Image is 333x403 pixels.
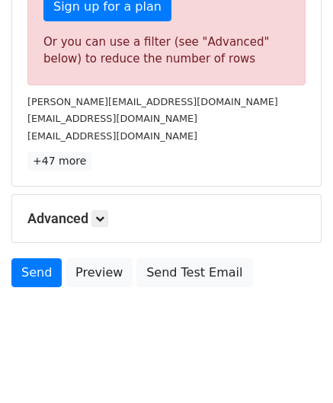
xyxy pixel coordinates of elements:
[136,258,252,287] a: Send Test Email
[43,34,290,68] div: Or you can use a filter (see "Advanced" below) to reduce the number of rows
[27,152,91,171] a: +47 more
[27,96,278,107] small: [PERSON_NAME][EMAIL_ADDRESS][DOMAIN_NAME]
[27,210,306,227] h5: Advanced
[11,258,62,287] a: Send
[27,130,197,142] small: [EMAIL_ADDRESS][DOMAIN_NAME]
[66,258,133,287] a: Preview
[27,113,197,124] small: [EMAIL_ADDRESS][DOMAIN_NAME]
[257,330,333,403] iframe: Chat Widget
